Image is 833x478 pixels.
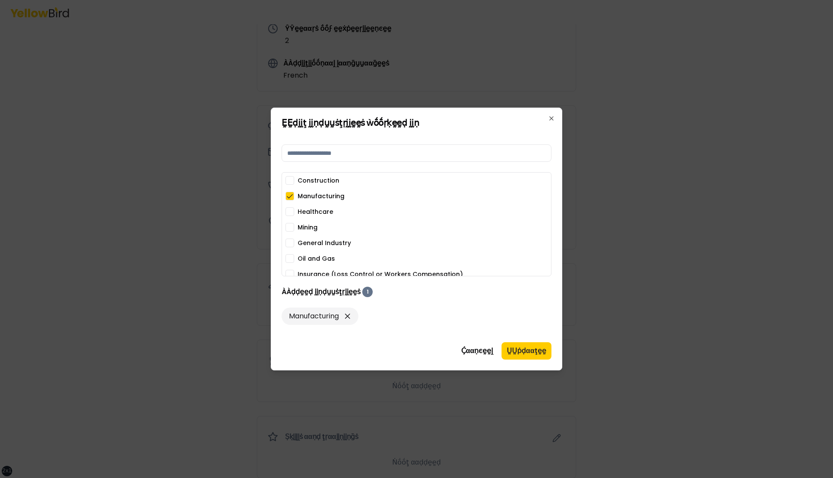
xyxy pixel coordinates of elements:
h3: ÀÀḍḍḛḛḍ ḭḭṇḍṵṵṡţṛḭḭḛḛṡ [282,287,361,297]
button: ṲṲṗḍααţḛḛ [502,342,551,360]
button: Ḉααṇͼḛḛḽ [456,342,498,360]
label: Healthcare [298,209,333,215]
label: Insurance (Loss Control or Workers Compensation) [298,271,463,277]
label: Mining [298,224,318,230]
label: Manufacturing [298,193,344,199]
label: Oil and Gas [298,255,335,262]
span: Manufacturing [289,311,339,321]
label: Construction [298,177,339,183]
label: General Industry [298,240,351,246]
div: 1 [362,287,373,297]
div: Manufacturing [282,308,358,325]
h2: ḚḚḍḭḭţ ḭḭṇḍṵṵṡţṛḭḭḛḛṡ ẁṓṓṛḳḛḛḍ ḭḭṇ [282,118,551,127]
